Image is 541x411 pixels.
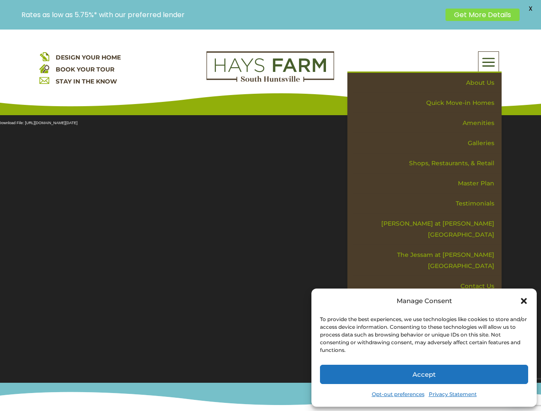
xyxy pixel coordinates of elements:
a: Opt-out preferences [372,388,424,400]
a: Galleries [353,133,502,153]
a: About Us [353,73,502,93]
a: BOOK YOUR TOUR [56,66,114,73]
a: STAY IN THE KNOW [56,77,117,85]
a: Contact Us [353,276,502,296]
div: Close dialog [520,297,528,305]
a: DESIGN YOUR HOME [56,54,121,61]
a: [PERSON_NAME] at [PERSON_NAME][GEOGRAPHIC_DATA] [353,214,502,245]
a: Amenities [353,113,502,133]
img: Logo [206,51,334,82]
img: design your home [39,51,49,61]
button: Accept [320,365,528,384]
a: Get More Details [445,9,520,21]
div: Manage Consent [397,295,452,307]
p: Rates as low as 5.75%* with our preferred lender [21,11,441,19]
a: Master Plan [353,173,502,194]
span: X [524,2,537,15]
div: To provide the best experiences, we use technologies like cookies to store and/or access device i... [320,316,527,354]
a: Quick Move-in Homes [353,93,502,113]
a: Shops, Restaurants, & Retail [353,153,502,173]
a: Testimonials [353,194,502,214]
a: Privacy Statement [429,388,477,400]
img: book your home tour [39,63,49,73]
a: The Jessam at [PERSON_NAME][GEOGRAPHIC_DATA] [353,245,502,276]
a: hays farm homes huntsville development [206,76,334,84]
